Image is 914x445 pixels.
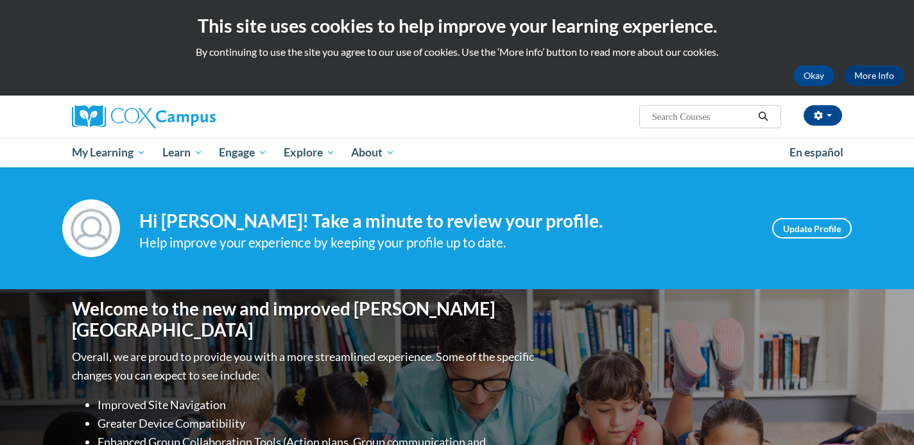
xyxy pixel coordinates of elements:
iframe: Button to launch messaging window [863,394,904,435]
span: Learn [162,145,203,160]
button: Okay [793,65,834,86]
button: Search [754,109,773,124]
img: Profile Image [62,199,120,257]
p: By continuing to use the site you agree to our use of cookies. Use the ‘More info’ button to read... [10,45,904,59]
h1: Welcome to the new and improved [PERSON_NAME][GEOGRAPHIC_DATA] [72,298,537,341]
span: My Learning [72,145,146,160]
a: Explore [275,138,343,167]
p: Overall, we are proud to provide you with a more streamlined experience. Some of the specific cha... [72,348,537,385]
a: Learn [154,138,211,167]
a: Update Profile [772,218,852,239]
a: More Info [844,65,904,86]
input: Search Courses [651,109,754,124]
span: Explore [284,145,335,160]
a: About [343,138,404,167]
a: Cox Campus [72,105,316,128]
a: My Learning [64,138,154,167]
div: Main menu [53,138,861,167]
span: En español [789,146,843,159]
a: En español [781,139,852,166]
img: Cox Campus [72,105,216,128]
button: Account Settings [804,105,842,126]
span: Engage [219,145,267,160]
span: About [351,145,395,160]
li: Improved Site Navigation [98,396,537,414]
li: Greater Device Compatibility [98,414,537,433]
div: Help improve your experience by keeping your profile up to date. [139,232,753,253]
h2: This site uses cookies to help improve your learning experience. [10,13,904,38]
h4: Hi [PERSON_NAME]! Take a minute to review your profile. [139,210,753,232]
a: Engage [211,138,275,167]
